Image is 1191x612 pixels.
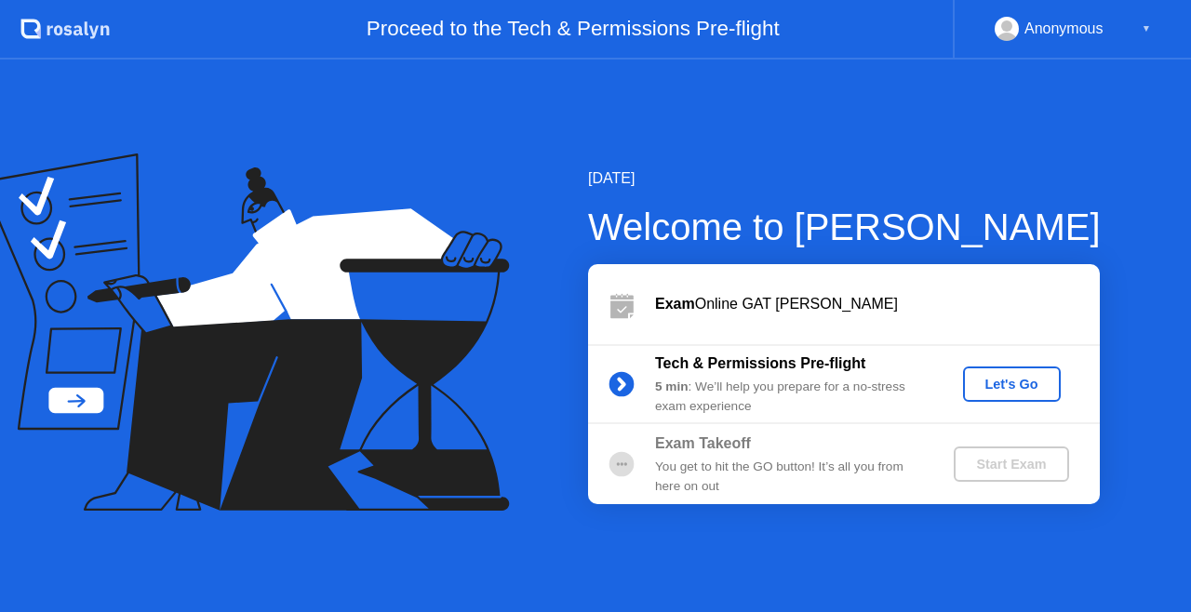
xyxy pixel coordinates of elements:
b: 5 min [655,379,689,393]
button: Start Exam [954,446,1068,482]
div: Online GAT [PERSON_NAME] [655,293,1100,315]
div: Anonymous [1024,17,1104,41]
div: [DATE] [588,167,1101,190]
b: Tech & Permissions Pre-flight [655,355,865,371]
button: Let's Go [963,366,1061,402]
div: Welcome to [PERSON_NAME] [588,199,1101,255]
div: ▼ [1142,17,1151,41]
b: Exam Takeoff [655,435,751,451]
div: Let's Go [970,377,1053,392]
b: Exam [655,296,695,312]
div: : We’ll help you prepare for a no-stress exam experience [655,378,923,416]
div: Start Exam [961,457,1061,472]
div: You get to hit the GO button! It’s all you from here on out [655,458,923,496]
